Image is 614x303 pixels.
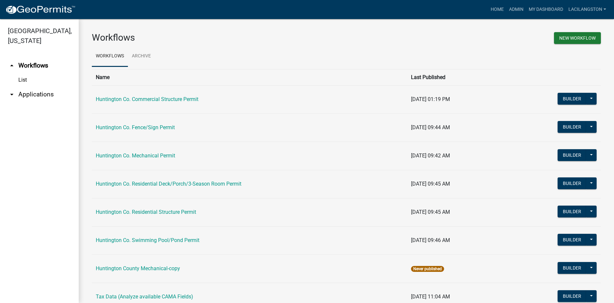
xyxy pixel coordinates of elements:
span: [DATE] 09:45 AM [411,209,450,215]
button: Builder [558,149,586,161]
a: Huntington Co. Commercial Structure Permit [96,96,198,102]
a: Admin [506,3,526,16]
a: Huntington Co. Mechanical Permit [96,152,175,159]
a: LaciLangston [566,3,609,16]
button: Builder [558,177,586,189]
th: Name [92,69,407,85]
span: [DATE] 09:46 AM [411,237,450,243]
h3: Workflows [92,32,341,43]
span: [DATE] 09:42 AM [411,152,450,159]
span: Never published [411,266,444,272]
button: Builder [558,290,586,302]
a: Workflows [92,46,128,67]
span: [DATE] 09:44 AM [411,124,450,131]
a: Huntington County Mechanical-copy [96,265,180,272]
a: Archive [128,46,155,67]
i: arrow_drop_down [8,91,16,98]
a: My Dashboard [526,3,566,16]
button: Builder [558,234,586,246]
button: Builder [558,93,586,105]
a: Huntington Co. Fence/Sign Permit [96,124,175,131]
a: Huntington Co. Residential Structure Permit [96,209,196,215]
span: [DATE] 01:19 PM [411,96,450,102]
a: Home [488,3,506,16]
button: New Workflow [554,32,601,44]
i: arrow_drop_up [8,62,16,70]
a: Tax Data (Analyze available CAMA Fields) [96,293,193,300]
a: Huntington Co. Swimming Pool/Pond Permit [96,237,199,243]
button: Builder [558,121,586,133]
button: Builder [558,262,586,274]
span: [DATE] 11:04 AM [411,293,450,300]
a: Huntington Co. Residential Deck/Porch/3-Season Room Permit [96,181,241,187]
th: Last Published [407,69,503,85]
span: [DATE] 09:45 AM [411,181,450,187]
button: Builder [558,206,586,217]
